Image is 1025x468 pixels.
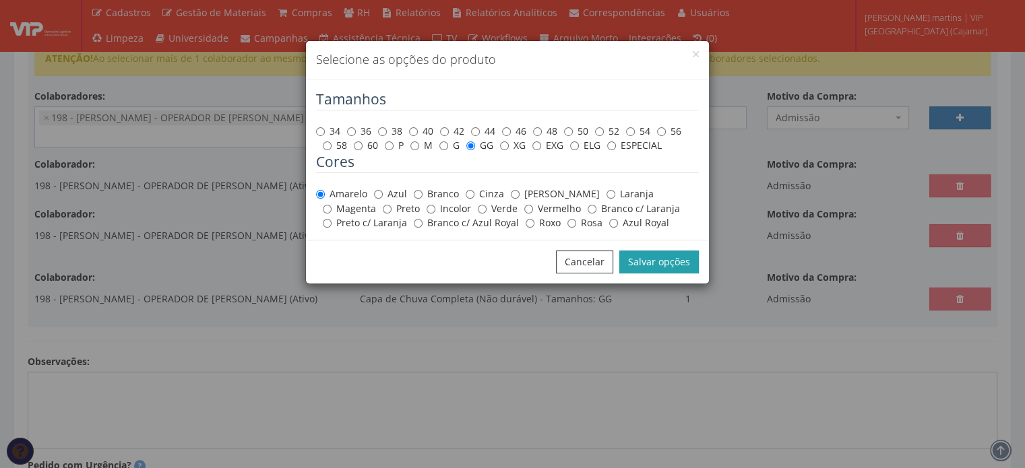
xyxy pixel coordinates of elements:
[595,125,619,138] label: 52
[607,187,654,201] label: Laranja
[323,202,376,215] label: Magenta
[374,187,407,201] label: Azul
[385,139,404,152] label: P
[414,187,459,201] label: Branco
[427,202,471,215] label: Incolor
[556,250,613,273] button: Cancelar
[316,152,699,173] legend: Cores
[323,216,407,230] label: Preto c/ Laranja
[588,202,680,215] label: Branco c/ Laranja
[378,125,402,138] label: 38
[533,125,557,138] label: 48
[316,187,367,201] label: Amarelo
[409,125,433,138] label: 40
[657,125,681,138] label: 56
[532,139,563,152] label: EXG
[323,139,347,152] label: 58
[564,125,588,138] label: 50
[440,125,464,138] label: 42
[439,139,460,152] label: G
[524,202,581,215] label: Vermelho
[466,139,493,152] label: GG
[619,250,699,273] button: Salvar opções
[347,125,371,138] label: 36
[471,125,495,138] label: 44
[511,187,600,201] label: [PERSON_NAME]
[354,139,378,152] label: 60
[526,216,561,230] label: Roxo
[383,202,420,215] label: Preto
[500,139,526,152] label: XG
[316,125,340,138] label: 34
[478,202,518,215] label: Verde
[466,187,504,201] label: Cinza
[567,216,602,230] label: Rosa
[410,139,433,152] label: M
[316,51,699,69] h4: Selecione as opções do produto
[607,139,662,152] label: ESPECIAL
[502,125,526,138] label: 46
[316,90,699,110] legend: Tamanhos
[570,139,600,152] label: ELG
[609,216,669,230] label: Azul Royal
[626,125,650,138] label: 54
[414,216,519,230] label: Branco c/ Azul Royal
